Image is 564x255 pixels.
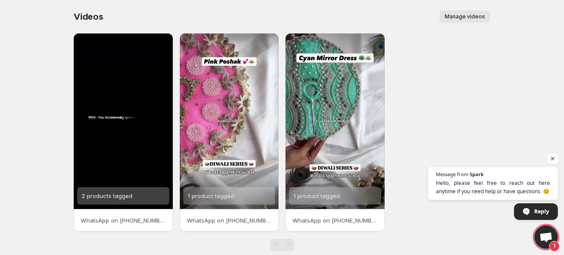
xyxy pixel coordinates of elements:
nav: Pagination [270,239,294,251]
span: Hello, please feel free to reach out here anytime if you need help or have questions. 😊 [436,179,550,195]
p: WhatsApp on [PHONE_NUMBER] or wwwkrishnamposhakin to place your order Flat 15 Off on all orders A... [293,216,378,225]
p: WhatsApp on [PHONE_NUMBER] or wwwkrishnamposhakin to place your order Flat 15 Off on all orders A... [187,216,272,225]
span: Videos [74,11,104,22]
span: Message from [436,172,468,177]
span: 1 [549,241,560,251]
button: Manage videos [439,11,490,23]
span: Spark [470,172,484,177]
p: WhatsApp on [PHONE_NUMBER] or wwwkrishnamposhakin to place your order Flat 15 Off on all orders A... [81,216,166,225]
span: 1 product tagged [293,192,340,199]
span: 2 products tagged [82,192,132,199]
span: 1 product tagged [188,192,234,199]
span: Manage videos [445,13,485,20]
div: Open chat [534,225,558,249]
span: Reply [534,204,549,219]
